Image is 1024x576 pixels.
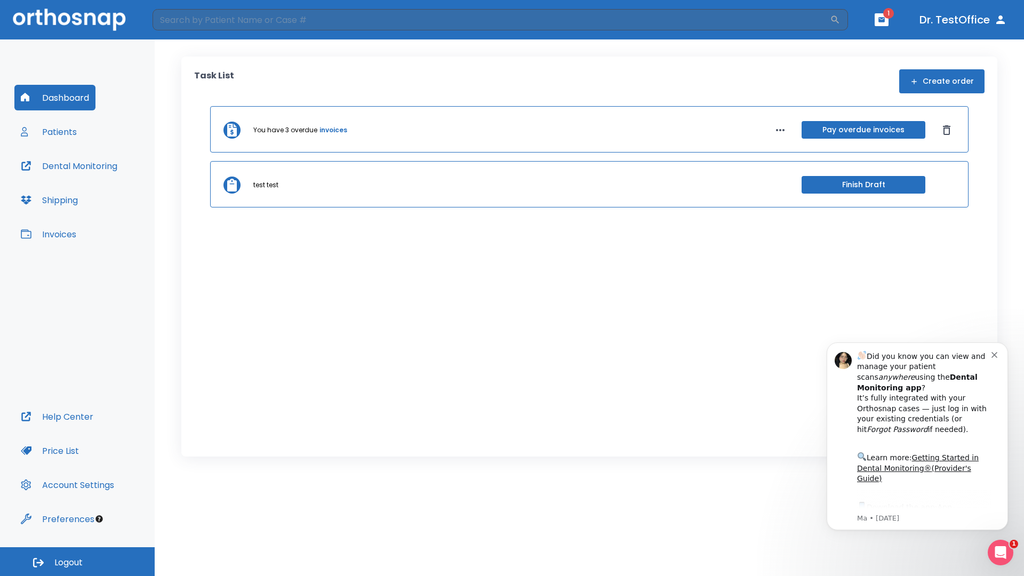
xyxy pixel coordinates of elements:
[14,85,95,110] button: Dashboard
[14,404,100,429] button: Help Center
[915,10,1011,29] button: Dr. TestOffice
[14,221,83,247] button: Invoices
[14,438,85,463] button: Price List
[54,557,83,569] span: Logout
[883,8,894,19] span: 1
[14,506,101,532] button: Preferences
[14,187,84,213] button: Shipping
[899,69,985,93] button: Create order
[802,121,925,139] button: Pay overdue invoices
[14,153,124,179] button: Dental Monitoring
[988,540,1013,565] iframe: Intercom live chat
[319,125,347,135] a: invoices
[811,329,1024,571] iframe: Intercom notifications message
[253,180,278,190] p: test test
[94,514,104,524] div: Tooltip anchor
[153,9,830,30] input: Search by Patient Name or Case #
[1010,540,1018,548] span: 1
[14,472,121,498] button: Account Settings
[802,176,925,194] button: Finish Draft
[13,9,126,30] img: Orthosnap
[14,119,83,145] button: Patients
[194,69,234,93] p: Task List
[938,122,955,139] button: Dismiss
[253,125,317,135] p: You have 3 overdue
